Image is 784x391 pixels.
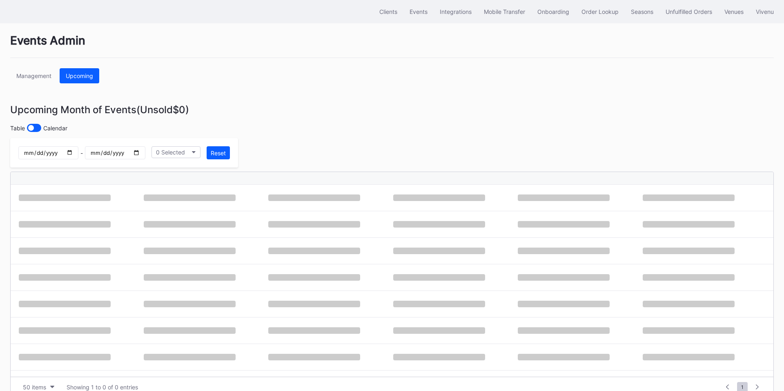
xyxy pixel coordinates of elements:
[440,8,472,15] div: Integrations
[18,146,145,159] div: -
[631,8,653,15] div: Seasons
[10,68,58,83] button: Management
[403,4,434,19] button: Events
[537,8,569,15] div: Onboarding
[750,4,780,19] button: Vivenu
[10,34,774,58] div: Events Admin
[666,8,712,15] div: Unfulfilled Orders
[373,4,403,19] button: Clients
[625,4,659,19] button: Seasons
[207,146,230,159] button: Reset
[23,384,46,391] div: 50 items
[67,384,138,391] div: Showing 1 to 0 of 0 entries
[484,8,525,15] div: Mobile Transfer
[434,4,478,19] button: Integrations
[151,146,200,158] button: 0 Selected
[379,8,397,15] div: Clients
[718,4,750,19] button: Venues
[211,150,226,156] div: Reset
[478,4,531,19] button: Mobile Transfer
[10,104,774,116] div: Upcoming Month of Events (Unsold $0 )
[575,4,625,19] button: Order Lookup
[410,8,428,15] div: Events
[60,68,99,83] button: Upcoming
[10,124,774,132] div: Table Calendar
[16,72,51,79] div: Management
[724,8,744,15] div: Venues
[581,8,619,15] div: Order Lookup
[156,149,185,156] div: 0 Selected
[531,4,575,19] button: Onboarding
[756,8,774,15] div: Vivenu
[66,72,93,79] div: Upcoming
[659,4,718,19] button: Unfulfilled Orders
